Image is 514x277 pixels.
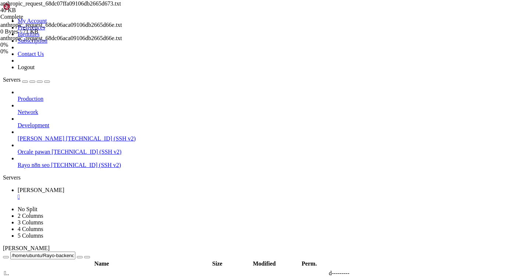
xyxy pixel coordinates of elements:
[0,7,74,14] div: 40 KB
[0,28,74,35] div: 0 Bytes / 71 KB
[0,35,74,42] div: anthropic_request_68dc06aca09106db2665d66e.txt
[0,42,74,48] div: 0%
[0,22,122,35] span: anthropic_request_68dc06aca09106db2665d66e.txt
[0,0,121,14] span: anthropic_request_68dc07ffa09106db2665d673.txt
[0,0,121,7] span: anthropic_request_68dc07ffa09106db2665d673.txt
[0,14,74,20] div: Complete
[0,22,122,28] span: anthropic_request_68dc06aca09106db2665d66e.txt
